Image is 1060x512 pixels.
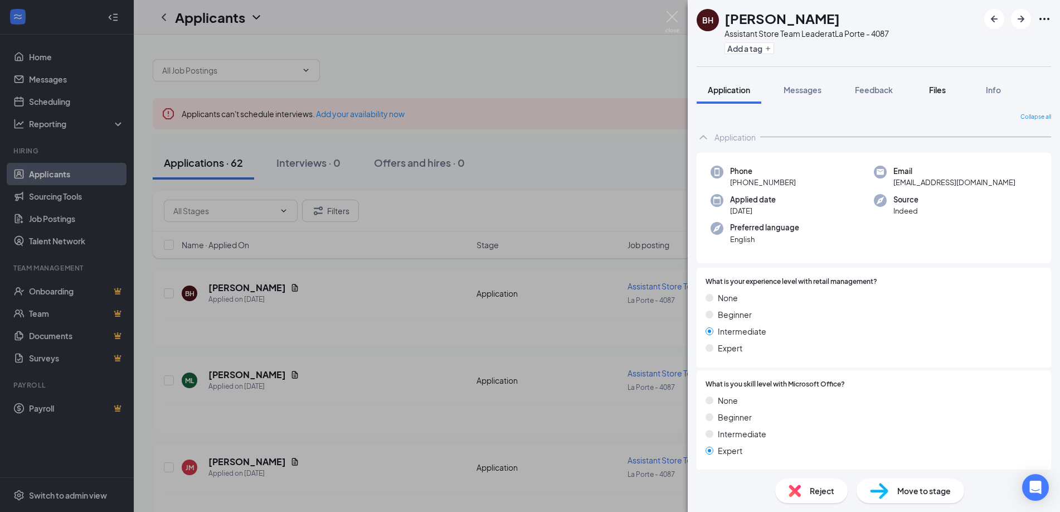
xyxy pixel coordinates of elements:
span: Beginner [718,411,752,423]
span: Intermediate [718,428,766,440]
span: None [718,292,738,304]
span: What is you skill level with Microsoft Office? [706,379,845,390]
span: Indeed [893,205,918,216]
span: Info [986,85,1001,95]
div: Open Intercom Messenger [1022,474,1049,501]
span: Collapse all [1020,113,1051,122]
h1: [PERSON_NAME] [725,9,840,28]
span: Feedback [855,85,893,95]
span: None [718,394,738,407]
span: What is your experience level with retail management? [706,277,877,287]
span: Messages [784,85,821,95]
svg: ChevronUp [697,131,710,144]
svg: Plus [765,45,771,52]
div: BH [702,15,713,26]
span: Expert [718,445,742,457]
span: Expert [718,342,742,354]
svg: Ellipses [1038,12,1051,26]
div: Application [714,132,756,143]
span: Beginner [718,308,752,321]
svg: ArrowLeftNew [988,12,1001,26]
span: [DATE] [730,205,776,216]
span: Application [708,85,750,95]
div: Assistant Store Team Leader at La Porte - 4087 [725,28,889,39]
span: Preferred language [730,222,799,233]
span: Applied date [730,194,776,205]
span: Reject [810,485,834,497]
span: Move to stage [897,485,951,497]
span: [PHONE_NUMBER] [730,177,796,188]
span: Source [893,194,918,205]
span: Files [929,85,946,95]
button: ArrowRight [1011,9,1031,29]
span: English [730,234,799,245]
span: Intermediate [718,325,766,337]
button: ArrowLeftNew [984,9,1004,29]
span: Phone [730,166,796,177]
span: [EMAIL_ADDRESS][DOMAIN_NAME] [893,177,1015,188]
button: PlusAdd a tag [725,42,774,54]
svg: ArrowRight [1014,12,1028,26]
span: Email [893,166,1015,177]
